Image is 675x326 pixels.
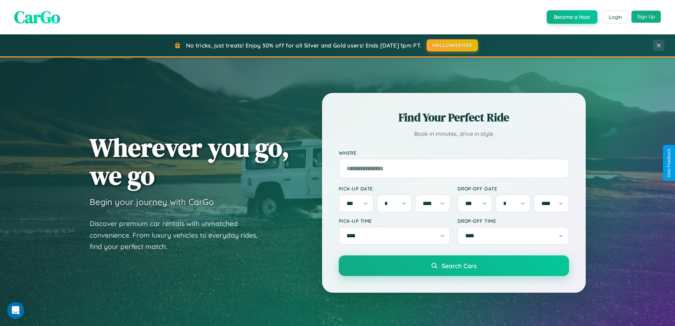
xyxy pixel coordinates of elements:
label: Drop-off Date [457,186,569,192]
label: Drop-off Time [457,218,569,224]
span: Search Cars [441,262,477,270]
button: Become a Host [547,10,597,24]
button: Login [603,11,628,23]
button: Sign Up [631,11,661,23]
label: Where [339,150,569,156]
label: Pick-up Date [339,186,450,192]
button: HALLOWEEN30 [427,39,478,51]
p: Discover premium car rentals with unmatched convenience. From luxury vehicles to everyday rides, ... [90,218,267,253]
button: Search Cars [339,255,569,276]
h3: Begin your journey with CarGo [90,197,214,207]
div: Give Feedback [666,149,671,177]
span: CarGo [14,5,60,29]
h2: Find Your Perfect Ride [339,110,569,125]
label: Pick-up Time [339,218,450,224]
span: No tricks, just treats! Enjoy 30% off for all Silver and Gold users! Ends [DATE] 1pm PT. [186,42,421,49]
h1: Wherever you go, we go [90,133,289,189]
p: Book in minutes, drive in style [339,129,569,139]
iframe: Intercom live chat [7,302,24,319]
